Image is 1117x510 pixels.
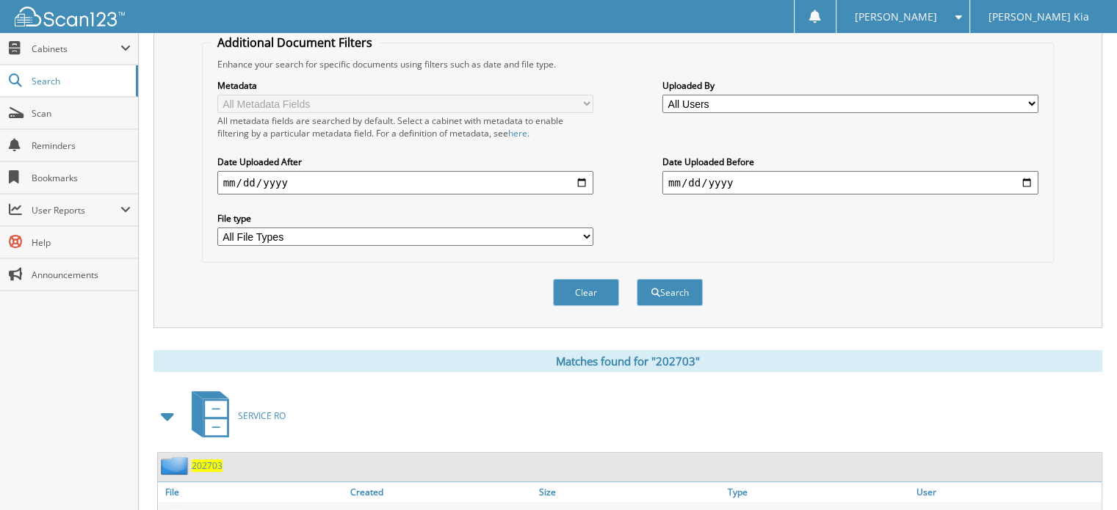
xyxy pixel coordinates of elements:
a: here [508,127,527,139]
label: Metadata [217,79,593,92]
a: 202703 [192,459,223,472]
div: All metadata fields are searched by default. Select a cabinet with metadata to enable filtering b... [217,114,593,139]
img: folder2.png [161,456,192,475]
div: Enhance your search for specific documents using filters such as date and file type. [210,58,1046,70]
span: Help [32,236,131,249]
legend: Additional Document Filters [210,34,380,51]
a: User [913,482,1102,502]
button: Clear [553,279,619,306]
input: start [217,171,593,194]
a: SERVICE RO [183,387,286,445]
label: Date Uploaded Before [662,156,1038,168]
span: Search [32,75,129,87]
span: Scan [32,107,131,120]
div: Matches found for "202703" [153,350,1102,372]
label: Date Uploaded After [217,156,593,168]
input: end [662,171,1038,194]
a: Type [724,482,913,502]
a: File [158,482,347,502]
a: Created [347,482,535,502]
span: [PERSON_NAME] Kia [988,12,1089,21]
label: Uploaded By [662,79,1038,92]
button: Search [637,279,703,306]
span: Reminders [32,139,131,152]
span: User Reports [32,204,120,216]
span: Announcements [32,269,131,281]
a: Size [535,482,724,502]
span: Bookmarks [32,172,131,184]
img: scan123-logo-white.svg [15,7,125,26]
iframe: Chat Widget [1044,440,1117,510]
span: SERVICE RO [238,409,286,422]
label: File type [217,212,593,225]
span: [PERSON_NAME] [855,12,937,21]
span: Cabinets [32,43,120,55]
